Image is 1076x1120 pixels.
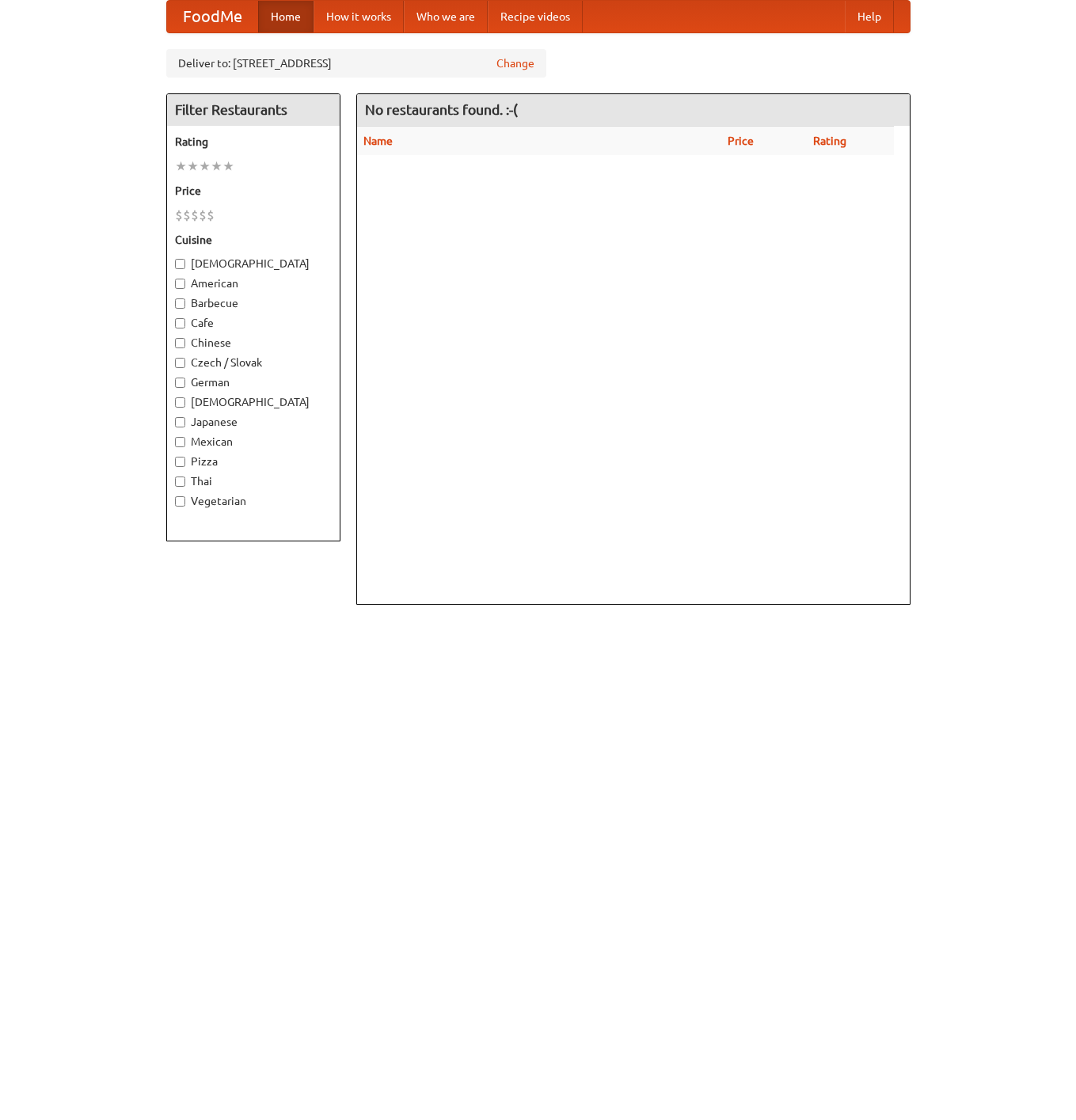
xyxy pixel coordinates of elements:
[175,295,332,311] label: Barbecue
[175,338,185,348] input: Chinese
[488,1,583,32] a: Recipe videos
[167,94,340,126] h4: Filter Restaurants
[363,135,393,147] a: Name
[183,207,191,224] li: $
[175,256,332,271] label: [DEMOGRAPHIC_DATA]
[175,279,185,289] input: American
[175,378,185,388] input: German
[211,158,222,175] li: ★
[175,275,332,291] label: American
[175,355,332,370] label: Czech / Slovak
[175,315,332,331] label: Cafe
[167,1,258,32] a: FoodMe
[175,473,332,489] label: Thai
[175,232,332,248] h5: Cuisine
[166,49,546,78] div: Deliver to: [STREET_ADDRESS]
[199,207,207,224] li: $
[175,358,185,368] input: Czech / Slovak
[175,397,185,408] input: [DEMOGRAPHIC_DATA]
[175,318,185,328] input: Cafe
[175,476,185,487] input: Thai
[175,207,183,224] li: $
[199,158,211,175] li: ★
[404,1,488,32] a: Who we are
[175,298,185,309] input: Barbecue
[496,55,534,71] a: Change
[365,102,518,117] ng-pluralize: No restaurants found. :-(
[175,417,185,427] input: Japanese
[175,434,332,450] label: Mexican
[175,437,185,447] input: Mexican
[314,1,404,32] a: How it works
[191,207,199,224] li: $
[175,335,332,351] label: Chinese
[175,259,185,269] input: [DEMOGRAPHIC_DATA]
[258,1,314,32] a: Home
[813,135,846,147] a: Rating
[175,394,332,410] label: [DEMOGRAPHIC_DATA]
[728,135,754,147] a: Price
[175,457,185,467] input: Pizza
[175,374,332,390] label: German
[175,414,332,430] label: Japanese
[175,496,185,507] input: Vegetarian
[175,158,187,175] li: ★
[175,134,332,150] h5: Rating
[175,183,332,199] h5: Price
[175,454,332,469] label: Pizza
[207,207,215,224] li: $
[845,1,894,32] a: Help
[222,158,234,175] li: ★
[187,158,199,175] li: ★
[175,493,332,509] label: Vegetarian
